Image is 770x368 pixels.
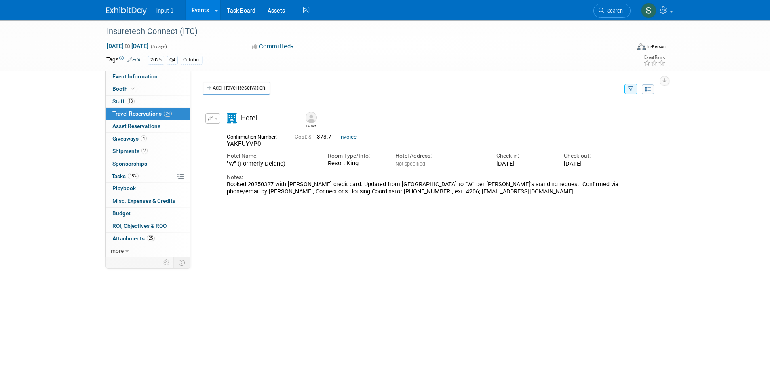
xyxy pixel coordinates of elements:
[106,195,190,207] a: Misc. Expenses & Credits
[173,257,190,268] td: Toggle Event Tabs
[106,133,190,145] a: Giveaways4
[395,161,425,167] span: Not specified
[249,42,297,51] button: Committed
[106,42,149,50] span: [DATE] [DATE]
[106,83,190,95] a: Booth
[496,160,552,167] div: [DATE]
[106,120,190,132] a: Asset Reservations
[141,148,148,154] span: 2
[241,114,257,122] span: Hotel
[227,131,283,140] div: Confirmation Number:
[106,220,190,232] a: ROI, Objectives & ROO
[106,233,190,245] a: Attachments25
[164,111,172,117] span: 24
[112,110,172,117] span: Travel Reservations
[112,98,135,105] span: Staff
[564,160,619,167] div: [DATE]
[106,145,190,158] a: Shipments2
[124,43,131,49] span: to
[147,235,155,241] span: 25
[604,8,623,14] span: Search
[106,158,190,170] a: Sponsorships
[112,86,137,92] span: Booth
[304,112,318,128] div: Chris Farfaras
[106,7,147,15] img: ExhibitDay
[112,185,136,191] span: Playbook
[112,210,131,217] span: Budget
[106,55,141,65] td: Tags
[131,86,135,91] i: Booth reservation complete
[106,245,190,257] a: more
[112,148,148,154] span: Shipments
[112,123,160,129] span: Asset Reservations
[628,87,634,92] i: Filter by Traveler
[593,4,631,18] a: Search
[127,98,135,104] span: 13
[227,181,620,196] div: Booked 20250327 with [PERSON_NAME] credit card. Updated from [GEOGRAPHIC_DATA] to "W" per [PERSON...
[564,152,619,160] div: Check-out:
[112,223,167,229] span: ROI, Objectives & ROO
[227,113,237,123] i: Hotel
[112,73,158,80] span: Event Information
[160,257,174,268] td: Personalize Event Tab Strip
[128,173,139,179] span: 15%
[647,44,666,50] div: In-Person
[106,108,190,120] a: Travel Reservations24
[106,183,190,195] a: Playbook
[106,208,190,220] a: Budget
[112,173,139,179] span: Tasks
[227,140,261,147] span: YAKFUYVP0
[328,152,383,160] div: Room Type/Info:
[496,152,552,160] div: Check-in:
[167,56,178,64] div: Q4
[227,160,316,167] div: "W" (Formerly Delano)
[112,198,175,204] span: Misc. Expenses & Credits
[150,44,167,49] span: (5 days)
[148,56,164,64] div: 2025
[203,82,270,95] a: Add Travel Reservation
[106,71,190,83] a: Event Information
[295,134,338,140] span: 1,378.71
[112,160,147,167] span: Sponsorships
[112,135,147,142] span: Giveaways
[227,152,316,160] div: Hotel Name:
[395,152,484,160] div: Hotel Address:
[641,3,656,18] img: Susan Stout
[127,57,141,63] a: Edit
[156,7,174,14] span: Input 1
[227,173,620,181] div: Notes:
[637,43,646,50] img: Format-Inperson.png
[112,235,155,242] span: Attachments
[111,248,124,254] span: more
[339,134,357,140] a: Invoice
[583,42,666,54] div: Event Format
[643,55,665,59] div: Event Rating
[104,24,618,39] div: Insuretech Connect (ITC)
[328,160,383,167] div: Resort King
[106,170,190,183] a: Tasks15%
[181,56,203,64] div: October
[295,134,312,140] span: Cost: $
[106,96,190,108] a: Staff13
[306,112,317,123] img: Chris Farfaras
[306,123,316,128] div: Chris Farfaras
[141,135,147,141] span: 4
